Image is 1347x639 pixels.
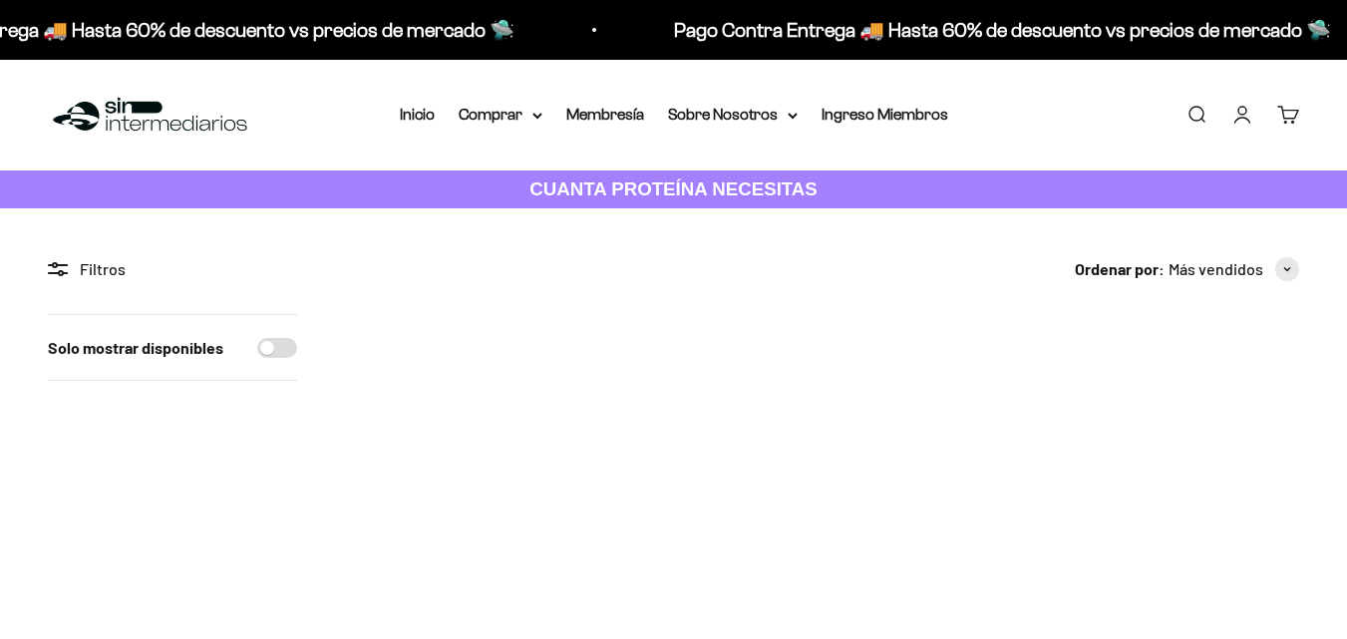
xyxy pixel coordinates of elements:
[48,256,297,282] div: Filtros
[1169,256,1263,282] span: Más vendidos
[668,102,798,128] summary: Sobre Nosotros
[48,335,223,361] label: Solo mostrar disponibles
[566,106,644,123] a: Membresía
[1075,256,1165,282] span: Ordenar por:
[822,106,948,123] a: Ingreso Miembros
[529,178,818,199] strong: CUANTA PROTEÍNA NECESITAS
[650,14,1307,46] p: Pago Contra Entrega 🚚 Hasta 60% de descuento vs precios de mercado 🛸
[1169,256,1299,282] button: Más vendidos
[400,106,435,123] a: Inicio
[459,102,542,128] summary: Comprar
